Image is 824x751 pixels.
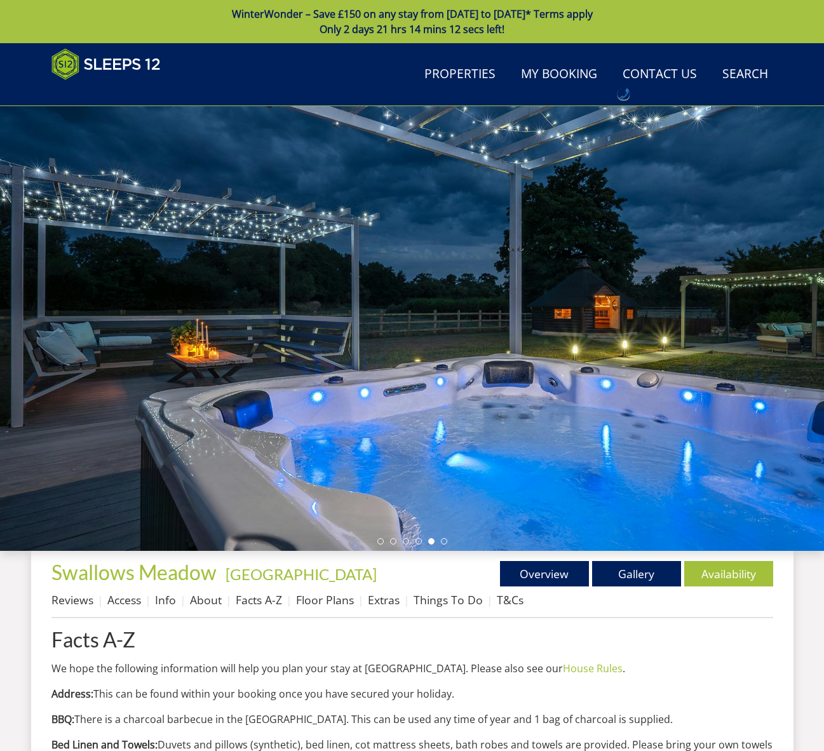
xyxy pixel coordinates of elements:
a: Overview [500,561,589,586]
a: My Booking [516,60,602,89]
a: Properties [419,60,501,89]
p: There is a charcoal barbecue in the [GEOGRAPHIC_DATA]. This can be used any time of year and 1 ba... [51,712,773,727]
span: Only 2 days 21 hrs 14 mins 12 secs left! [320,22,504,36]
a: Availability [684,561,773,586]
span: Swallows Meadow [51,560,217,585]
a: Facts A-Z [51,628,773,651]
a: T&Cs [497,592,523,607]
img: hfpfyWBK5wQHBAGPgDf9c6qAYOxxMAAAAASUVORK5CYII= [619,88,630,100]
strong: Address: [51,687,93,701]
div: Call: 01823 665500 [618,88,630,100]
iframe: Customer reviews powered by Trustpilot [45,88,179,98]
p: We hope the following information will help you plan your stay at [GEOGRAPHIC_DATA]. Please also ... [51,661,773,676]
p: This can be found within your booking once you have secured your holiday. [51,686,773,701]
a: [GEOGRAPHIC_DATA] [226,565,377,583]
a: Extras [368,592,400,607]
a: Gallery [592,561,681,586]
a: Access [107,592,141,607]
a: Things To Do [414,592,483,607]
img: Sleeps 12 [51,48,161,80]
a: House Rules [563,661,623,675]
a: About [190,592,222,607]
a: Contact Us [618,60,702,89]
span: - [220,565,377,583]
a: Facts A-Z [236,592,282,607]
a: Swallows Meadow [51,560,220,585]
strong: BBQ: [51,712,74,726]
a: Floor Plans [296,592,354,607]
a: Reviews [51,592,93,607]
a: Search [717,60,773,89]
a: Info [155,592,176,607]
